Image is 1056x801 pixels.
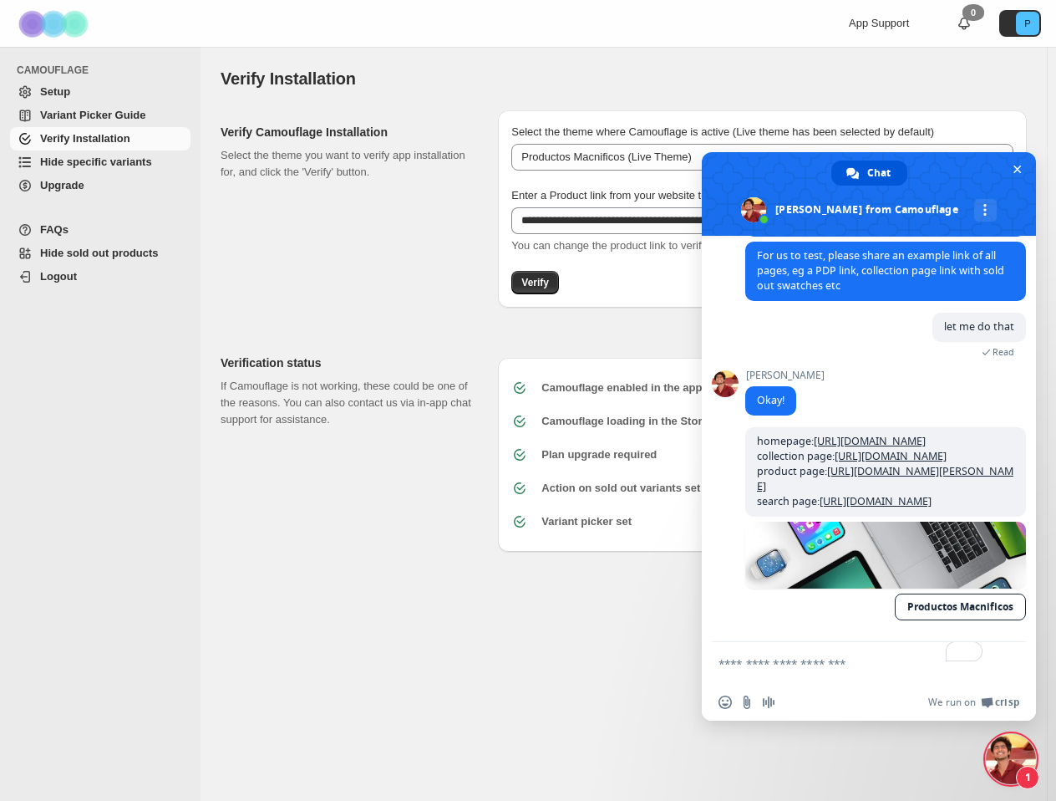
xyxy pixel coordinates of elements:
a: Verify Installation [10,127,190,151]
div: 0 [962,4,984,21]
img: tab_keywords_by_traffic_grey.svg [166,97,180,110]
a: Variant Picker Guide [10,104,190,127]
span: Insert an emoji [718,696,732,709]
span: Send a file [740,696,754,709]
span: We run on [928,696,976,709]
span: Crisp [995,696,1019,709]
span: Logout [40,270,77,283]
span: Avatar with initials P [1016,12,1039,35]
button: Avatar with initials P [999,10,1041,37]
h2: Verification status [221,355,471,371]
span: Read [993,346,1014,358]
a: 0 [956,15,972,32]
span: Audio message [762,696,775,709]
span: Close chat [1008,161,1026,178]
div: Domain: [DOMAIN_NAME] [43,43,184,57]
img: Camouflage [13,1,97,47]
a: [URL][DOMAIN_NAME][PERSON_NAME] [757,464,1013,493]
span: Hide specific variants [40,156,152,168]
div: Domain Overview [63,99,150,110]
span: You can change the product link to verify the installation on a different product [511,239,885,252]
b: Camouflage loading in the Storefront [541,415,733,427]
span: Enter a Product link from your website to verify the installation [511,189,809,202]
span: Upgrade [40,179,84,191]
a: [URL][DOMAIN_NAME] [835,449,947,463]
a: Productos Macnificos [895,594,1026,620]
button: Verify [511,271,559,294]
p: Select the theme you want to verify app installation for, and click the 'Verify' button. [221,147,471,181]
b: Action on sold out variants set [541,482,700,494]
h2: Verify Camouflage Installation [221,124,471,140]
span: For us to test, please share an example link of all pages, eg a PDP link, collection page link wi... [757,248,1004,293]
img: logo_orange.svg [27,27,40,40]
span: Verify Installation [221,69,356,88]
span: Hide sold out products [40,247,159,259]
span: 1 [1016,766,1039,789]
b: Plan upgrade required [541,448,657,461]
span: Verify [521,276,549,289]
img: tab_domain_overview_orange.svg [45,97,58,110]
div: Keywords by Traffic [185,99,282,110]
span: Setup [40,85,70,98]
a: Setup [10,80,190,104]
text: P [1024,18,1030,28]
a: Close chat [986,734,1036,784]
a: Hide sold out products [10,242,190,265]
span: Verify Installation [40,132,130,145]
span: App Support [849,17,909,29]
a: [URL][DOMAIN_NAME] [814,434,926,448]
div: v 4.0.25 [47,27,82,40]
a: We run onCrisp [928,696,1019,709]
b: Camouflage enabled in the app embeds [541,381,746,394]
a: Logout [10,265,190,288]
img: website_grey.svg [27,43,40,57]
b: Variant picker set [541,515,632,528]
span: homepage: collection page: product page: search page: [757,434,1013,508]
p: If Camouflage is not working, these could be one of the reasons. You can also contact us via in-a... [221,378,471,428]
span: [PERSON_NAME] [745,370,825,381]
span: Okay! [757,393,784,407]
span: FAQs [40,223,69,236]
a: Chat [831,161,907,186]
span: CAMOUFLAGE [17,64,192,77]
a: FAQs [10,218,190,242]
a: Hide specific variants [10,151,190,174]
textarea: To enrich screen reader interactions, please activate Accessibility in Grammarly extension settings [718,642,986,684]
a: [URL][DOMAIN_NAME] [820,494,932,508]
a: Upgrade [10,174,190,197]
span: Select the theme where Camouflage is active (Live theme has been selected by default) [511,125,934,138]
span: Variant Picker Guide [40,109,145,121]
span: let me do that [944,319,1014,334]
span: Chat [867,161,891,186]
